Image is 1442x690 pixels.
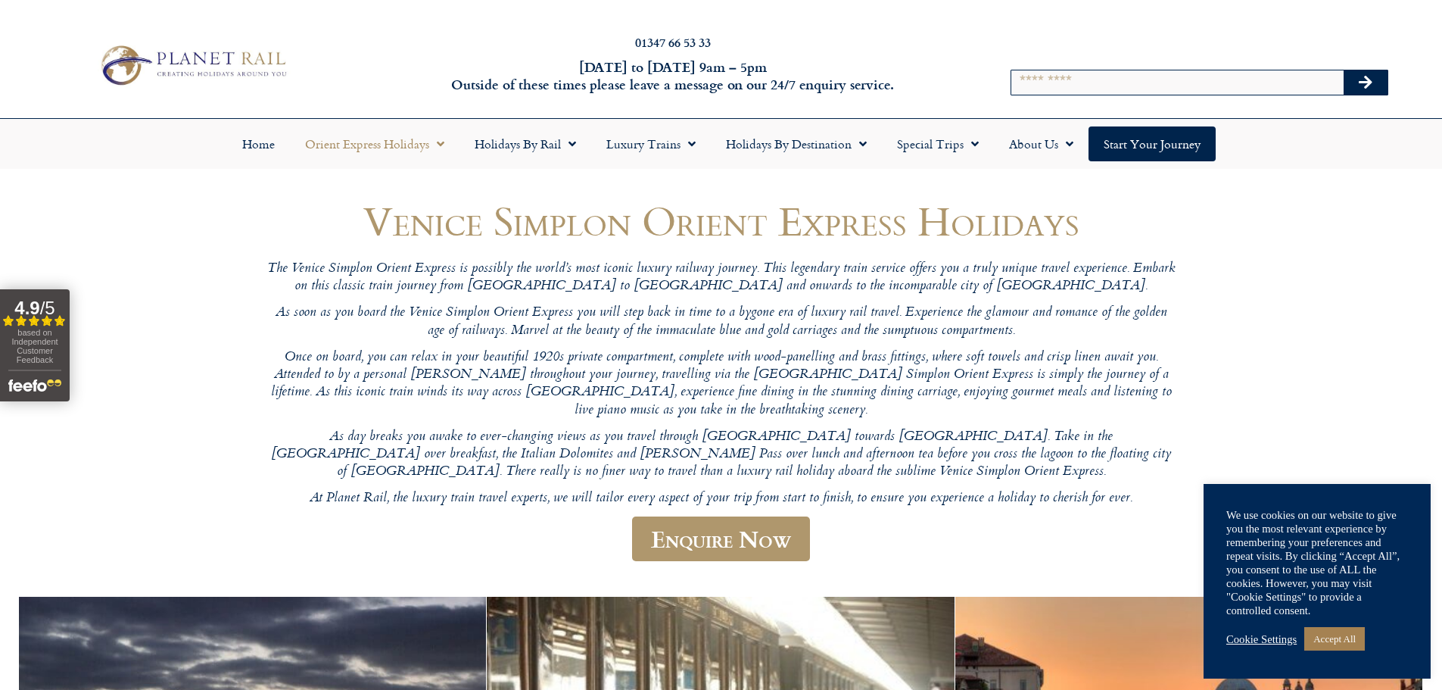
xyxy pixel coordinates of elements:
p: As day breaks you awake to ever-changing views as you travel through [GEOGRAPHIC_DATA] towards [G... [267,429,1176,482]
a: Special Trips [882,126,994,161]
p: At Planet Rail, the luxury train travel experts, we will tailor every aspect of your trip from st... [267,490,1176,507]
button: Search [1344,70,1387,95]
img: Planet Rail Train Holidays Logo [93,41,291,89]
a: Accept All [1304,627,1365,651]
a: Enquire Now [632,517,810,561]
a: Holidays by Rail [459,126,591,161]
p: The Venice Simplon Orient Express is possibly the world’s most iconic luxury railway journey. Thi... [267,261,1176,296]
a: About Us [994,126,1089,161]
a: Luxury Trains [591,126,711,161]
div: We use cookies on our website to give you the most relevant experience by remembering your prefer... [1226,508,1408,617]
h6: [DATE] to [DATE] 9am – 5pm Outside of these times please leave a message on our 24/7 enquiry serv... [388,58,958,94]
h1: Venice Simplon Orient Express Holidays [267,198,1176,243]
p: Once on board, you can relax in your beautiful 1920s private compartment, complete with wood-pane... [267,349,1176,420]
a: Home [227,126,290,161]
a: Start your Journey [1089,126,1216,161]
a: 01347 66 53 33 [635,33,711,51]
a: Holidays by Destination [711,126,882,161]
a: Cookie Settings [1226,632,1297,646]
nav: Menu [8,126,1434,161]
p: As soon as you board the Venice Simplon Orient Express you will step back in time to a bygone era... [267,304,1176,340]
a: Orient Express Holidays [290,126,459,161]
